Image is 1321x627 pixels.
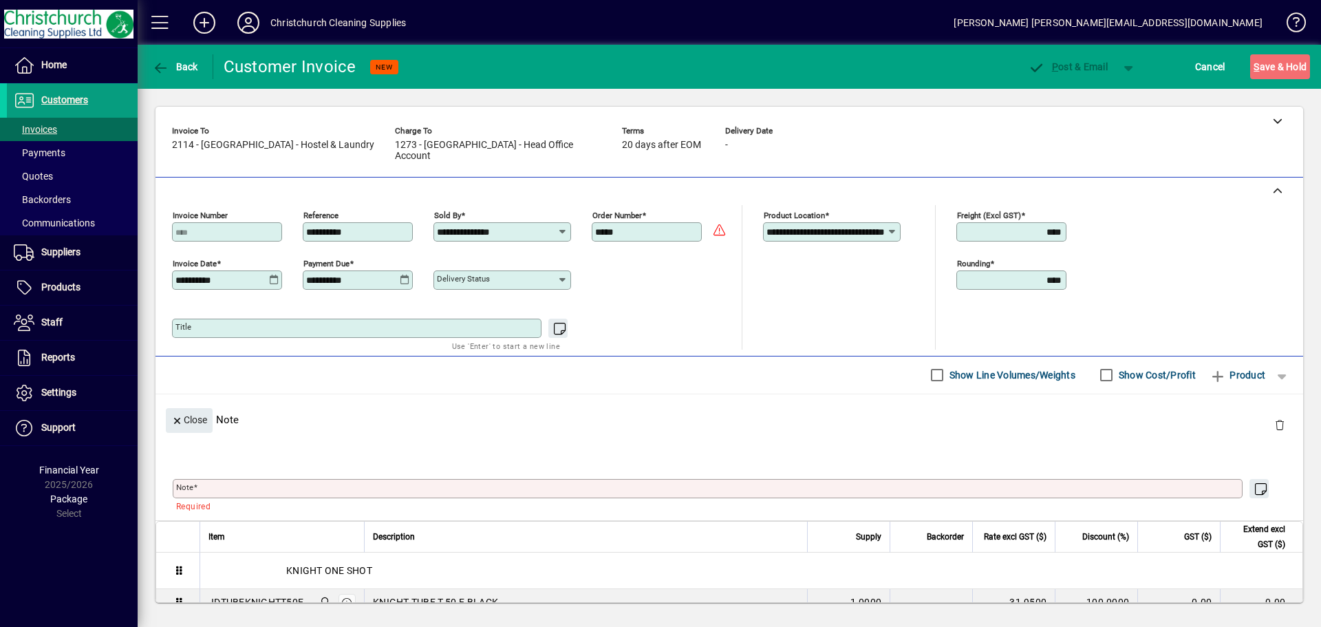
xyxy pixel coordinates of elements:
button: Cancel [1192,54,1229,79]
span: Suppliers [41,246,80,257]
td: 0.00 [1220,589,1302,617]
a: Settings [7,376,138,410]
mat-hint: Use 'Enter' to start a new line [452,338,560,354]
mat-label: Payment due [303,259,350,268]
span: Backorder [927,529,964,544]
span: ost & Email [1028,61,1108,72]
mat-label: Product location [764,211,825,220]
mat-label: Invoice number [173,211,228,220]
span: Payments [14,147,65,158]
button: Add [182,10,226,35]
span: Description [373,529,415,544]
app-page-header-button: Delete [1263,418,1296,430]
a: Backorders [7,188,138,211]
a: Products [7,270,138,305]
span: Extend excl GST ($) [1229,522,1285,552]
td: 0.00 [1137,589,1220,617]
span: 20 days after EOM [622,140,701,151]
mat-label: Delivery status [437,274,490,284]
span: Close [171,409,207,432]
div: [PERSON_NAME] [PERSON_NAME][EMAIL_ADDRESS][DOMAIN_NAME] [954,12,1263,34]
span: S [1254,61,1259,72]
span: Support [41,422,76,433]
span: GST ($) [1184,529,1212,544]
span: Rate excl GST ($) [984,529,1046,544]
a: Home [7,48,138,83]
a: Communications [7,211,138,235]
label: Show Line Volumes/Weights [947,368,1075,382]
span: NEW [376,63,393,72]
mat-label: Title [175,322,191,332]
button: Profile [226,10,270,35]
div: 31.9500 [981,595,1046,609]
span: Products [41,281,80,293]
mat-label: Rounding [957,259,990,268]
a: Invoices [7,118,138,141]
span: 1.0000 [850,595,882,609]
mat-label: Invoice date [173,259,217,268]
button: Save & Hold [1250,54,1310,79]
a: Quotes [7,164,138,188]
span: Back [152,61,198,72]
a: Payments [7,141,138,164]
button: Back [149,54,202,79]
span: Settings [41,387,76,398]
mat-label: Reference [303,211,339,220]
span: Discount (%) [1082,529,1129,544]
span: ave & Hold [1254,56,1307,78]
mat-label: Note [176,482,193,492]
span: Communications [14,217,95,229]
div: Christchurch Cleaning Supplies [270,12,406,34]
app-page-header-button: Close [162,414,216,426]
span: Backorders [14,194,71,205]
div: JDTUBEKNIGHTT50E [208,595,303,609]
span: Package [50,493,87,504]
button: Post & Email [1021,54,1115,79]
span: 1273 - [GEOGRAPHIC_DATA] - Head Office Account [395,140,601,162]
span: Quotes [14,171,53,182]
span: Staff [41,317,63,328]
label: Show Cost/Profit [1116,368,1196,382]
app-page-header-button: Back [138,54,213,79]
a: Staff [7,306,138,340]
span: - [725,140,728,151]
button: Close [166,408,213,433]
span: P [1052,61,1058,72]
span: 2114 - [GEOGRAPHIC_DATA] - Hostel & Laundry [172,140,374,151]
mat-label: Order number [592,211,642,220]
div: Note [155,394,1303,445]
span: Reports [41,352,75,363]
a: Suppliers [7,235,138,270]
a: Reports [7,341,138,375]
span: Item [208,529,225,544]
span: Invoices [14,124,57,135]
mat-label: Freight (excl GST) [957,211,1021,220]
span: Christchurch Cleaning Supplies Ltd [316,595,332,610]
span: KNIGHT TUBE T-50-E BLACK [373,595,498,609]
span: Supply [856,529,881,544]
span: Home [41,59,67,70]
span: Financial Year [39,465,99,476]
mat-label: Sold by [434,211,461,220]
a: Knowledge Base [1276,3,1304,47]
div: Customer Invoice [224,56,356,78]
span: Cancel [1195,56,1225,78]
td: 100.0000 [1055,589,1137,617]
mat-error: Required [176,498,1261,513]
a: Support [7,411,138,445]
button: Delete [1263,408,1296,441]
div: KNIGHT ONE SHOT [200,553,1302,588]
span: Customers [41,94,88,105]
